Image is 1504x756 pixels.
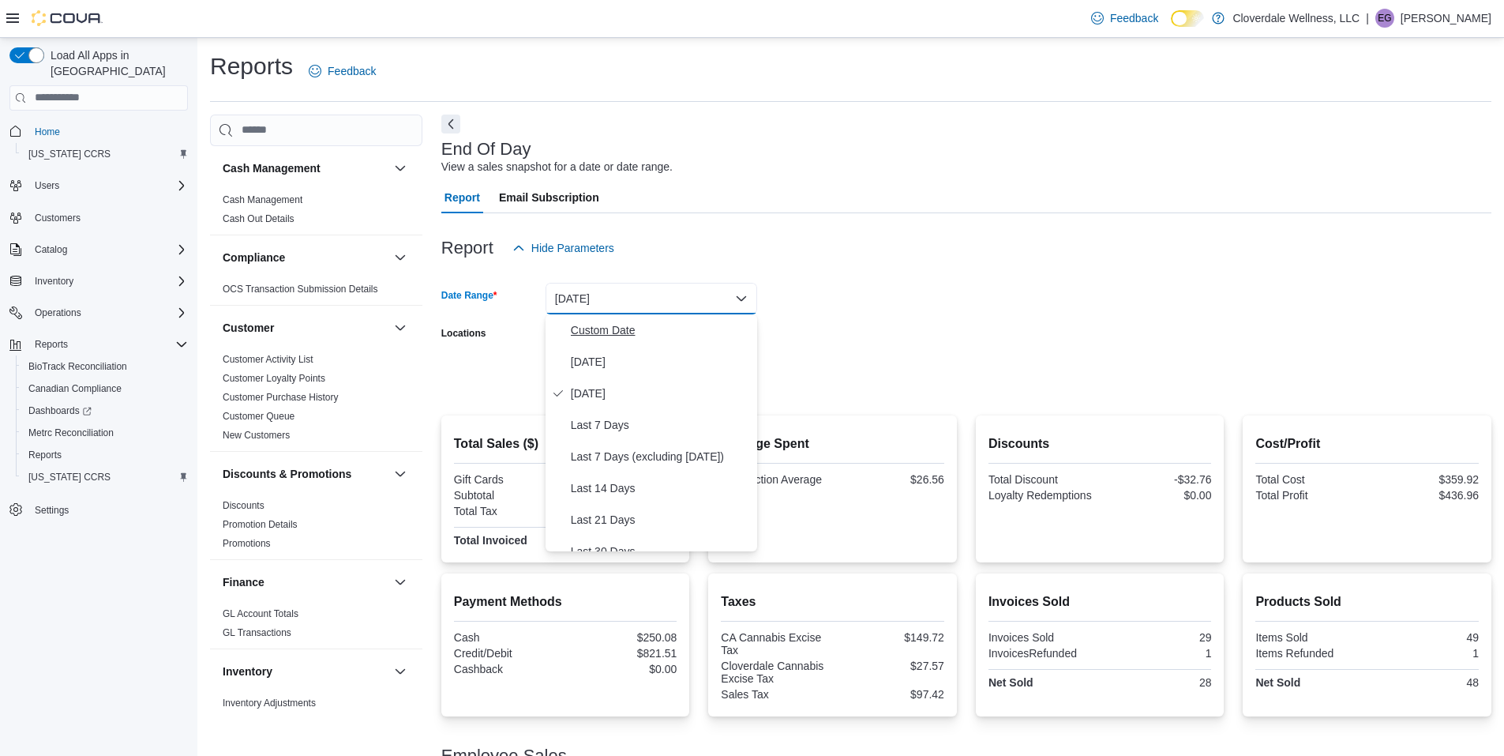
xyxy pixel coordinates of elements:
[223,320,388,336] button: Customer
[531,240,614,256] span: Hide Parameters
[3,498,194,521] button: Settings
[571,321,751,340] span: Custom Date
[22,423,120,442] a: Metrc Reconciliation
[1255,489,1363,502] div: Total Profit
[28,335,188,354] span: Reports
[223,354,313,365] a: Customer Activity List
[223,698,316,709] a: Inventory Adjustments
[28,209,87,228] a: Customers
[441,289,497,302] label: Date Range
[499,182,599,213] span: Email Subscription
[571,384,751,403] span: [DATE]
[35,338,68,351] span: Reports
[3,175,194,197] button: Users
[223,160,388,176] button: Cash Management
[1401,9,1491,28] p: [PERSON_NAME]
[1255,434,1479,453] h2: Cost/Profit
[1371,631,1479,644] div: 49
[836,473,944,486] div: $26.56
[391,573,410,592] button: Finance
[223,194,302,205] a: Cash Management
[28,240,188,259] span: Catalog
[16,400,194,422] a: Dashboards
[1103,631,1211,644] div: 29
[454,473,562,486] div: Gift Cards
[223,519,298,530] a: Promotion Details
[1378,9,1391,28] span: EG
[1255,592,1479,611] h2: Products Sold
[1255,631,1363,644] div: Items Sold
[988,592,1212,611] h2: Invoices Sold
[223,284,378,295] a: OCS Transaction Submission Details
[441,159,673,175] div: View a sales snapshot for a date or date range.
[328,63,376,79] span: Feedback
[444,182,480,213] span: Report
[22,357,133,376] a: BioTrack Reconciliation
[988,631,1097,644] div: Invoices Sold
[28,176,66,195] button: Users
[223,250,285,265] h3: Compliance
[223,574,264,590] h3: Finance
[454,647,562,660] div: Credit/Debit
[454,663,562,675] div: Cashback
[391,662,410,681] button: Inventory
[1110,10,1158,26] span: Feedback
[28,360,127,373] span: BioTrack Reconciliation
[28,122,188,141] span: Home
[28,427,114,439] span: Metrc Reconciliation
[22,468,117,487] a: [US_STATE] CCRS
[35,275,73,288] span: Inventory
[16,143,194,165] button: [US_STATE] CCRS
[988,473,1097,486] div: Total Discount
[1366,9,1369,28] p: |
[35,504,69,517] span: Settings
[988,647,1097,660] div: InvoicesRefunded
[223,429,290,442] span: New Customers
[22,468,188,487] span: Washington CCRS
[721,631,829,656] div: CA Cannabis Excise Tax
[22,145,188,164] span: Washington CCRS
[546,283,757,314] button: [DATE]
[441,239,493,258] h3: Report
[22,446,68,465] a: Reports
[223,372,325,385] span: Customer Loyalty Points
[1371,647,1479,660] div: 1
[454,434,677,453] h2: Total Sales ($)
[721,688,829,701] div: Sales Tax
[1255,647,1363,660] div: Items Refunded
[22,423,188,442] span: Metrc Reconciliation
[1371,676,1479,689] div: 48
[391,159,410,178] button: Cash Management
[223,373,325,384] a: Customer Loyalty Points
[454,534,527,547] strong: Total Invoiced
[571,479,751,498] span: Last 14 Days
[836,660,944,672] div: $27.57
[28,148,111,160] span: [US_STATE] CCRS
[454,505,562,517] div: Total Tax
[22,401,98,420] a: Dashboards
[35,212,81,224] span: Customers
[223,392,339,403] a: Customer Purchase History
[28,303,88,322] button: Operations
[836,688,944,701] div: $97.42
[1103,473,1211,486] div: -$32.76
[16,444,194,466] button: Reports
[22,446,188,465] span: Reports
[28,122,66,141] a: Home
[571,510,751,529] span: Last 21 Days
[441,115,460,134] button: Next
[16,355,194,378] button: BioTrack Reconciliation
[210,496,422,559] div: Discounts & Promotions
[1171,10,1204,27] input: Dark Mode
[223,626,291,639] span: GL Transactions
[223,608,298,619] a: GL Account Totals
[1255,676,1300,689] strong: Net Sold
[210,51,293,82] h1: Reports
[454,592,677,611] h2: Payment Methods
[223,697,316,709] span: Inventory Adjustments
[571,542,751,561] span: Last 30 Days
[1103,676,1211,689] div: 28
[721,434,944,453] h2: Average Spent
[22,357,188,376] span: BioTrack Reconciliation
[28,176,188,195] span: Users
